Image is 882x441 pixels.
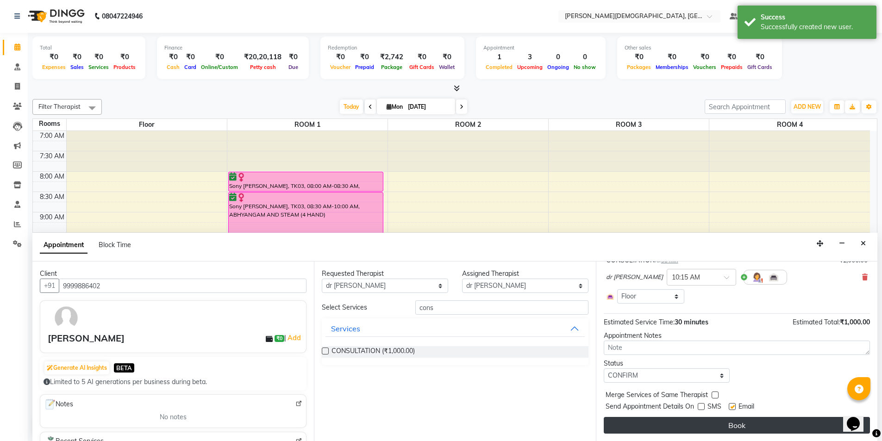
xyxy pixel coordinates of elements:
[229,193,383,252] div: Sony [PERSON_NAME], TK03, 08:30 AM-10:00 AM, ABHYANGAM AND STEAM (4 HAND)
[160,412,187,422] span: No notes
[38,103,81,110] span: Filter Therapist
[675,318,708,326] span: 30 minutes
[331,323,360,334] div: Services
[44,377,303,387] div: Limited to 5 AI generations per business during beta.
[549,119,709,130] span: ROOM 3
[68,64,86,70] span: Sales
[248,64,278,70] span: Petty cash
[284,332,302,343] span: |
[38,192,66,202] div: 8:30 AM
[40,64,68,70] span: Expenses
[38,172,66,181] div: 8:00 AM
[48,331,125,345] div: [PERSON_NAME]
[691,64,719,70] span: Vouchers
[340,99,363,114] span: Today
[515,64,545,70] span: Upcoming
[86,52,111,62] div: ₹0
[791,100,823,113] button: ADD NEW
[606,402,694,413] span: Send Appointment Details On
[606,292,614,301] img: Interior.png
[719,64,745,70] span: Prepaids
[38,212,66,222] div: 9:00 AM
[164,52,182,62] div: ₹0
[44,361,109,374] button: Generate AI Insights
[199,52,240,62] div: ₹0
[285,52,301,62] div: ₹0
[325,320,584,337] button: Services
[606,273,663,282] span: dr [PERSON_NAME]
[462,269,588,279] div: Assigned Therapist
[625,52,653,62] div: ₹0
[328,52,353,62] div: ₹0
[24,3,87,29] img: logo
[793,318,840,326] span: Estimated Total:
[604,417,870,434] button: Book
[40,269,307,279] div: Client
[102,3,143,29] b: 08047224946
[415,300,588,315] input: Search by service name
[199,64,240,70] span: Online/Custom
[515,52,545,62] div: 3
[483,64,515,70] span: Completed
[625,44,775,52] div: Other sales
[275,335,284,342] span: ₹0
[286,332,302,343] a: Add
[240,52,285,62] div: ₹20,20,118
[751,272,763,283] img: Hairdresser.png
[691,52,719,62] div: ₹0
[99,241,131,249] span: Block Time
[332,346,415,358] span: CONSULTATION (₹1,000.00)
[709,119,870,130] span: ROOM 4
[604,359,730,368] div: Status
[625,64,653,70] span: Packages
[227,119,388,130] span: ROOM 1
[794,103,821,110] span: ADD NEW
[38,151,66,161] div: 7:30 AM
[606,390,708,402] span: Merge Services of Same Therapist
[545,52,571,62] div: 0
[768,272,779,283] img: Interior.png
[545,64,571,70] span: Ongoing
[33,119,66,129] div: Rooms
[38,131,66,141] div: 7:00 AM
[857,236,870,251] button: Close
[653,52,691,62] div: ₹0
[114,363,134,372] span: BETA
[40,279,59,293] button: +91
[707,402,721,413] span: SMS
[738,402,754,413] span: Email
[315,303,408,312] div: Select Services
[328,64,353,70] span: Voucher
[719,52,745,62] div: ₹0
[745,64,775,70] span: Gift Cards
[322,269,448,279] div: Requested Therapist
[761,22,869,32] div: Successfully created new user.
[53,304,80,331] img: avatar
[407,52,437,62] div: ₹0
[405,100,451,114] input: 2025-09-01
[483,52,515,62] div: 1
[745,52,775,62] div: ₹0
[67,119,227,130] span: Floor
[407,64,437,70] span: Gift Cards
[353,64,376,70] span: Prepaid
[111,64,138,70] span: Products
[164,44,301,52] div: Finance
[111,52,138,62] div: ₹0
[483,44,598,52] div: Appointment
[571,52,598,62] div: 0
[59,279,307,293] input: Search by Name/Mobile/Email/Code
[164,64,182,70] span: Cash
[40,44,138,52] div: Total
[286,64,300,70] span: Due
[843,404,873,432] iframe: chat widget
[437,64,457,70] span: Wallet
[571,64,598,70] span: No show
[229,172,383,191] div: Sony [PERSON_NAME], TK03, 08:00 AM-08:30 AM, [PERSON_NAME]
[376,52,407,62] div: ₹2,742
[604,318,675,326] span: Estimated Service Time:
[182,64,199,70] span: Card
[68,52,86,62] div: ₹0
[40,237,88,254] span: Appointment
[840,318,870,326] span: ₹1,000.00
